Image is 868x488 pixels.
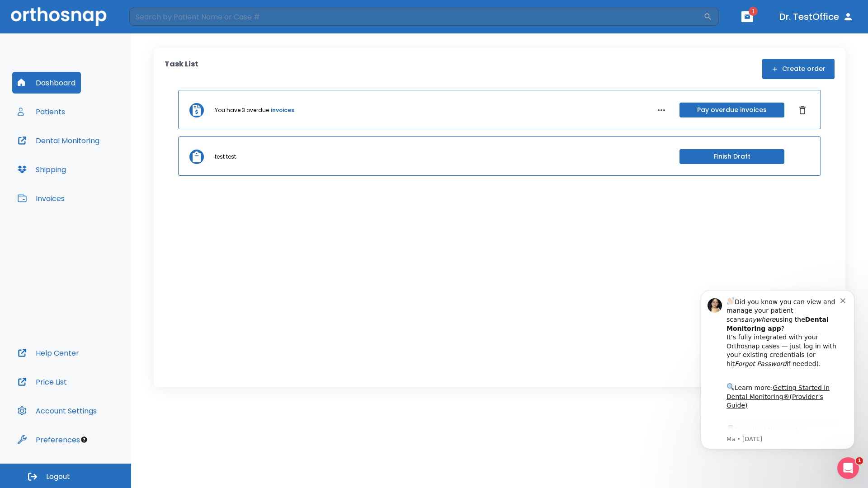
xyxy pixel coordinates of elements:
[795,103,810,117] button: Dismiss
[749,7,758,16] span: 1
[271,106,294,114] a: invoices
[12,72,81,94] button: Dashboard
[12,429,85,450] button: Preferences
[39,150,120,166] a: App Store
[215,106,269,114] p: You have 3 overdue
[776,9,857,25] button: Dr. TestOffice
[12,130,105,151] button: Dental Monitoring
[12,400,102,422] button: Account Settings
[856,457,863,465] span: 1
[80,436,88,444] div: Tooltip anchor
[153,19,160,27] button: Dismiss notification
[679,103,784,117] button: Pay overdue invoices
[11,7,107,26] img: Orthosnap
[12,371,72,393] button: Price List
[12,342,85,364] button: Help Center
[12,188,70,209] button: Invoices
[39,147,153,193] div: Download the app: | ​ Let us know if you need help getting started!
[12,159,71,180] button: Shipping
[129,8,703,26] input: Search by Patient Name or Case #
[687,277,868,464] iframe: Intercom notifications message
[837,457,859,479] iframe: Intercom live chat
[46,472,70,482] span: Logout
[165,59,198,79] p: Task List
[39,159,153,167] p: Message from Ma, sent 3w ago
[679,149,784,164] button: Finish Draft
[12,101,71,122] button: Patients
[762,59,835,79] button: Create order
[215,153,236,161] p: test test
